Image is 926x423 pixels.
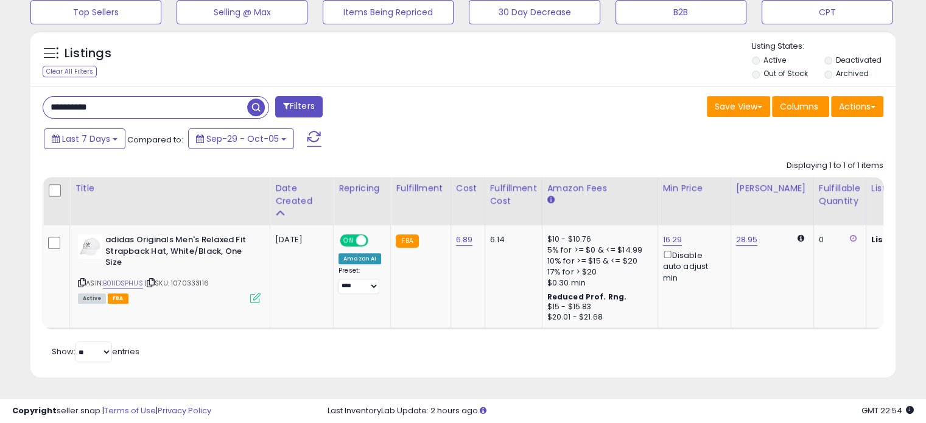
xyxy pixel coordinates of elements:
[105,234,253,271] b: adidas Originals Men's Relaxed Fit Strapback Hat, White/Black, One Size
[835,68,868,79] label: Archived
[663,182,726,195] div: Min Price
[736,182,808,195] div: [PERSON_NAME]
[338,267,381,294] div: Preset:
[127,134,183,145] span: Compared to:
[206,133,279,145] span: Sep-29 - Oct-05
[763,68,808,79] label: Out of Stock
[396,234,418,248] small: FBA
[763,55,786,65] label: Active
[12,405,211,417] div: seller snap | |
[188,128,294,149] button: Sep-29 - Oct-05
[456,182,480,195] div: Cost
[275,234,324,245] div: [DATE]
[547,245,648,256] div: 5% for >= $0 & <= $14.99
[44,128,125,149] button: Last 7 Days
[780,100,818,113] span: Columns
[158,405,211,416] a: Privacy Policy
[338,182,385,195] div: Repricing
[490,182,537,208] div: Fulfillment Cost
[328,405,914,417] div: Last InventoryLab Update: 2 hours ago.
[663,234,682,246] a: 16.29
[663,248,721,284] div: Disable auto adjust min
[819,182,861,208] div: Fulfillable Quantity
[490,234,533,245] div: 6.14
[341,236,356,246] span: ON
[547,234,648,245] div: $10 - $10.76
[145,278,209,288] span: | SKU: 1070333116
[65,45,111,62] h5: Listings
[62,133,110,145] span: Last 7 Days
[78,234,102,259] img: 31QabJZGbqL._SL40_.jpg
[104,405,156,416] a: Terms of Use
[547,292,627,302] b: Reduced Prof. Rng.
[547,256,648,267] div: 10% for >= $15 & <= $20
[819,234,857,245] div: 0
[707,96,770,117] button: Save View
[547,302,648,312] div: $15 - $15.83
[396,182,445,195] div: Fulfillment
[367,236,386,246] span: OFF
[547,267,648,278] div: 17% for > $20
[547,182,653,195] div: Amazon Fees
[787,160,883,172] div: Displaying 1 to 1 of 1 items
[12,405,57,416] strong: Copyright
[861,405,914,416] span: 2025-10-13 22:54 GMT
[78,293,106,304] span: All listings currently available for purchase on Amazon
[103,278,143,288] a: B01IDSPHUS
[275,182,328,208] div: Date Created
[108,293,128,304] span: FBA
[736,234,758,246] a: 28.95
[456,234,473,246] a: 6.89
[43,66,97,77] div: Clear All Filters
[547,312,648,323] div: $20.01 - $21.68
[835,55,881,65] label: Deactivated
[772,96,829,117] button: Columns
[831,96,883,117] button: Actions
[78,234,261,302] div: ASIN:
[75,182,265,195] div: Title
[338,253,381,264] div: Amazon AI
[52,346,139,357] span: Show: entries
[547,278,648,288] div: $0.30 min
[275,96,323,117] button: Filters
[752,41,896,52] p: Listing States:
[547,195,555,206] small: Amazon Fees.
